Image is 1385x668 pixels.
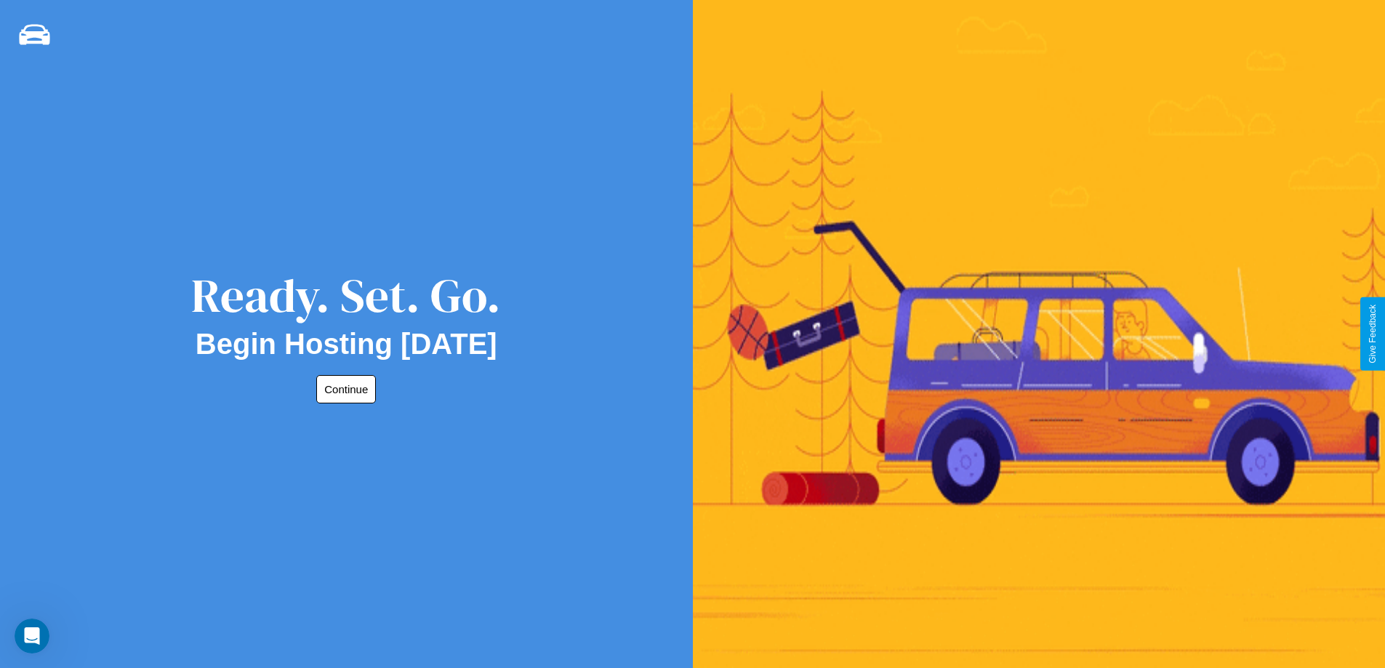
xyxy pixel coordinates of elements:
[316,375,376,403] button: Continue
[196,328,497,361] h2: Begin Hosting [DATE]
[191,263,501,328] div: Ready. Set. Go.
[1368,305,1378,363] div: Give Feedback
[15,619,49,653] iframe: Intercom live chat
